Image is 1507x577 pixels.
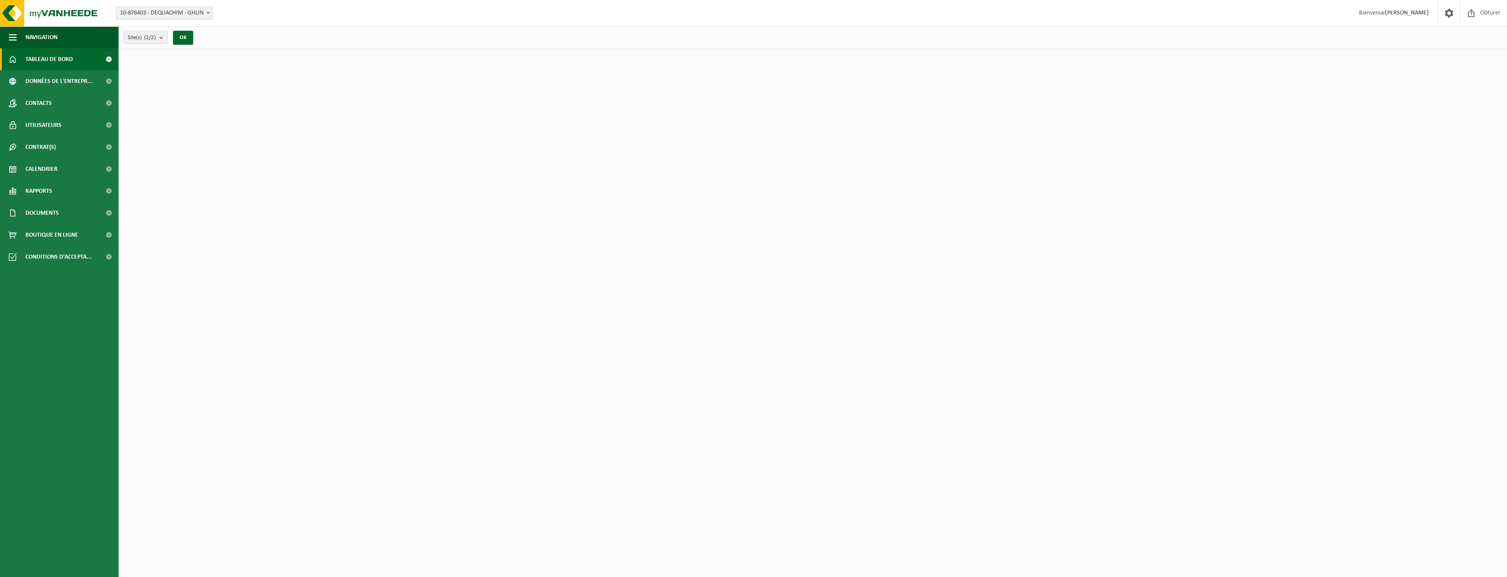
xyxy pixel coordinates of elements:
[1385,10,1429,16] strong: [PERSON_NAME]
[123,31,168,44] button: Site(s)(2/2)
[116,7,213,20] span: 10-876403 - DEQUACHIM - GHLIN
[25,26,58,48] span: Navigation
[116,7,213,19] span: 10-876403 - DEQUACHIM - GHLIN
[25,136,56,158] span: Contrat(s)
[25,70,93,92] span: Données de l'entrepr...
[25,48,73,70] span: Tableau de bord
[144,35,156,40] count: (2/2)
[173,31,193,45] button: OK
[25,92,52,114] span: Contacts
[25,202,59,224] span: Documents
[25,246,92,268] span: Conditions d'accepta...
[25,224,78,246] span: Boutique en ligne
[25,158,58,180] span: Calendrier
[25,114,61,136] span: Utilisateurs
[128,31,156,44] span: Site(s)
[25,180,52,202] span: Rapports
